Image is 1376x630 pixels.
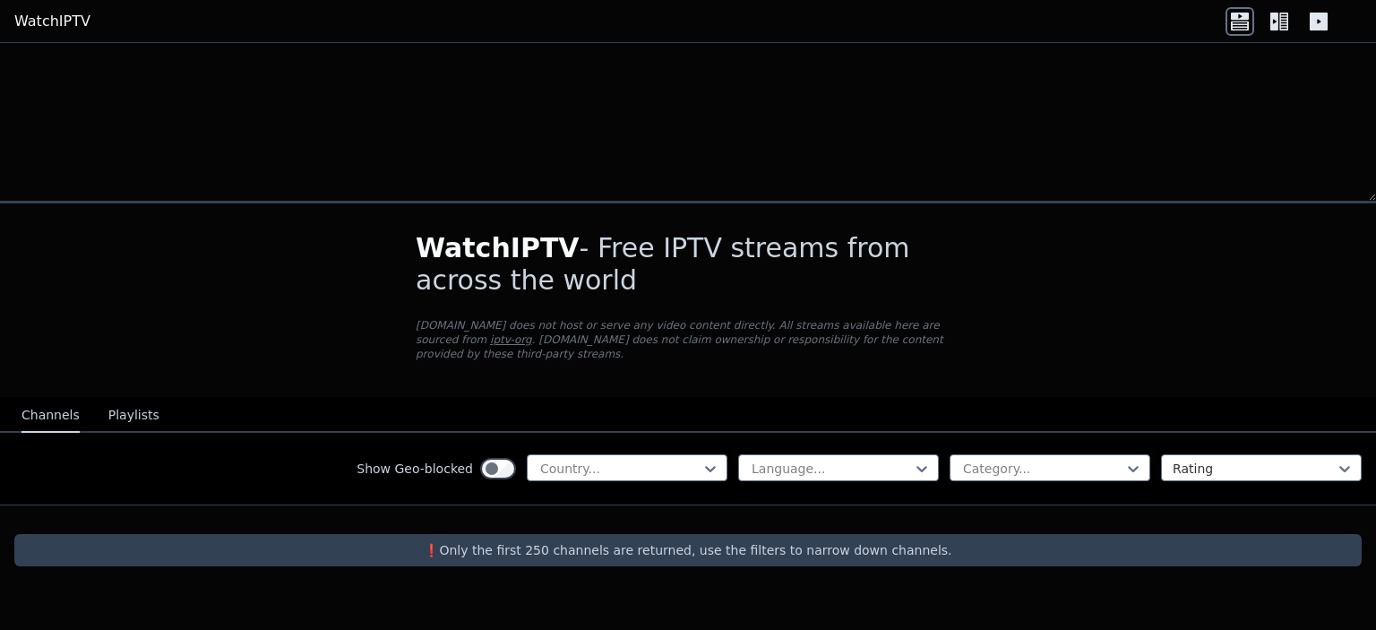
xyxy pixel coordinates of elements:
[416,318,960,361] p: [DOMAIN_NAME] does not host or serve any video content directly. All streams available here are s...
[416,232,580,263] span: WatchIPTV
[357,460,473,478] label: Show Geo-blocked
[416,232,960,297] h1: - Free IPTV streams from across the world
[21,399,80,433] button: Channels
[21,541,1354,559] p: ❗️Only the first 250 channels are returned, use the filters to narrow down channels.
[108,399,159,433] button: Playlists
[490,333,532,346] a: iptv-org
[14,11,90,32] a: WatchIPTV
